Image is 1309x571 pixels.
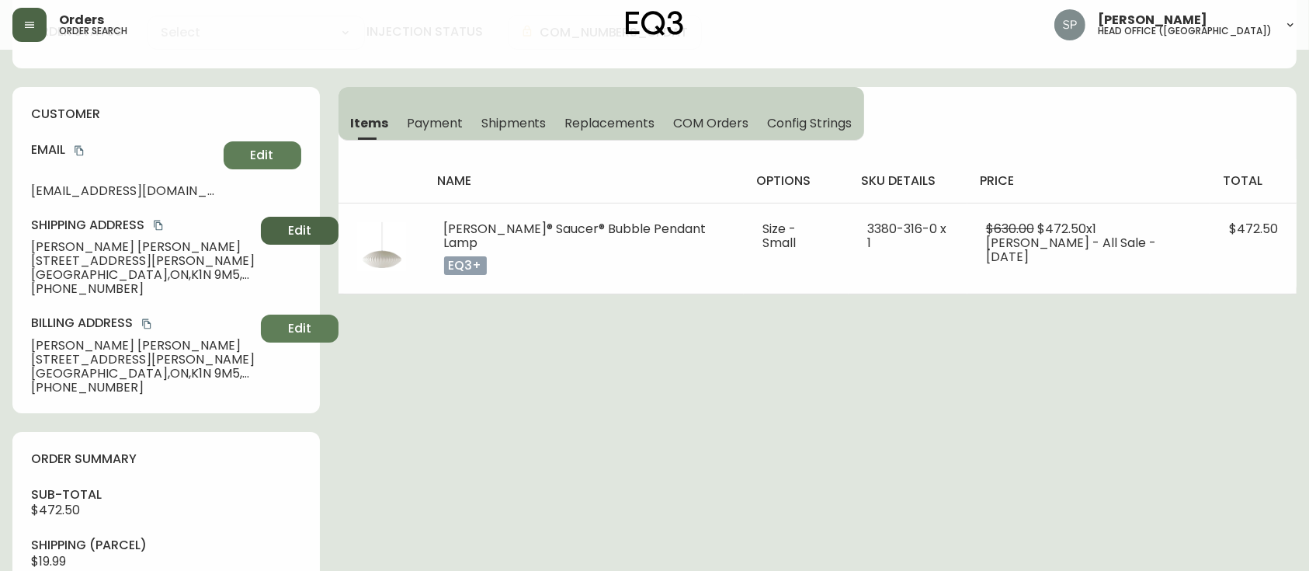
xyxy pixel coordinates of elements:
span: [STREET_ADDRESS][PERSON_NAME] [31,254,255,268]
span: Orders [59,14,104,26]
span: Items [351,115,389,131]
span: [GEOGRAPHIC_DATA] , ON , K1N 9M5 , CA [31,367,255,381]
span: [PERSON_NAME] - All Sale - [DATE] [986,234,1156,266]
span: [PERSON_NAME]® Saucer® Bubble Pendant Lamp [444,220,707,252]
span: 3380-316-0 x 1 [867,220,946,252]
button: Edit [261,315,339,343]
h4: customer [31,106,301,123]
span: [PERSON_NAME] [PERSON_NAME] [31,339,255,353]
button: copy [139,316,155,332]
span: [PERSON_NAME] [1098,14,1207,26]
span: $472.50 x 1 [1037,220,1096,238]
button: Edit [224,141,301,169]
h5: order search [59,26,127,36]
h4: price [980,172,1198,190]
img: logo [626,11,683,36]
h4: Shipping Address [31,217,255,234]
li: Size - Small [762,222,830,250]
span: $630.00 [986,220,1034,238]
h4: Email [31,141,217,158]
span: Edit [288,222,311,239]
span: [PERSON_NAME] [PERSON_NAME] [31,240,255,254]
span: Edit [288,320,311,337]
h5: head office ([GEOGRAPHIC_DATA]) [1098,26,1272,36]
h4: order summary [31,451,301,468]
h4: name [438,172,732,190]
span: Edit [251,147,274,164]
span: $472.50 [1229,220,1278,238]
h4: total [1223,172,1284,190]
span: Replacements [564,115,654,131]
span: Shipments [481,115,547,131]
h4: Billing Address [31,315,255,332]
button: Edit [261,217,339,245]
h4: options [756,172,836,190]
span: Config Strings [767,115,851,131]
span: COM Orders [673,115,749,131]
img: b14c844c-e203-470d-a501-ea2cd6195a58.jpg [357,222,407,272]
img: 0cb179e7bf3690758a1aaa5f0aafa0b4 [1054,9,1085,40]
span: [PHONE_NUMBER] [31,381,255,395]
span: [STREET_ADDRESS][PERSON_NAME] [31,353,255,367]
h4: sub-total [31,486,301,503]
button: copy [151,218,166,233]
h4: Shipping ( Parcel ) [31,537,301,554]
span: [GEOGRAPHIC_DATA] , ON , K1N 9M5 , CA [31,268,255,282]
button: copy [71,143,87,158]
p: eq3+ [444,256,487,275]
span: Payment [407,115,463,131]
span: [EMAIL_ADDRESS][DOMAIN_NAME] [31,184,217,198]
span: $19.99 [31,552,66,570]
span: [PHONE_NUMBER] [31,282,255,296]
span: $472.50 [31,501,80,519]
h4: sku details [861,172,955,190]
